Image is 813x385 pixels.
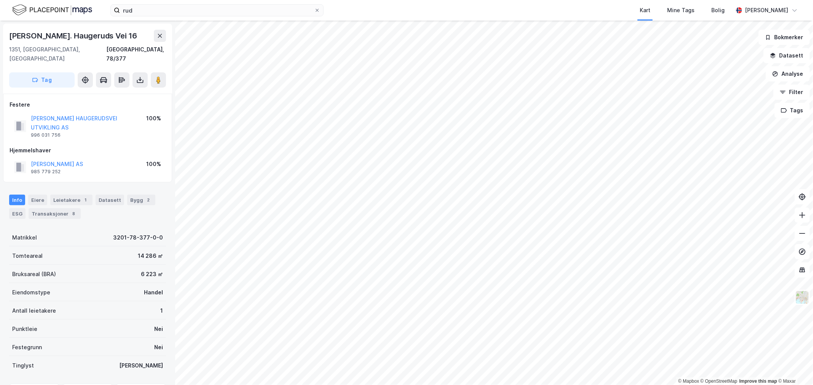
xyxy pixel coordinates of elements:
img: Z [795,290,810,305]
div: [PERSON_NAME] [745,6,789,15]
button: Analyse [766,66,810,81]
div: Nei [154,343,163,352]
div: 985 779 252 [31,169,61,175]
div: Hjemmelshaver [10,146,166,155]
div: Kart [640,6,650,15]
div: Bygg [127,195,155,205]
button: Datasett [763,48,810,63]
div: Datasett [96,195,124,205]
a: Mapbox [678,379,699,384]
div: 1 [82,196,89,204]
a: OpenStreetMap [701,379,738,384]
div: Transaksjoner [29,208,81,219]
div: Bolig [711,6,725,15]
div: [GEOGRAPHIC_DATA], 78/377 [106,45,166,63]
div: Tomteareal [12,251,43,260]
div: Matrikkel [12,233,37,242]
div: Festegrunn [12,343,42,352]
div: Leietakere [50,195,93,205]
button: Tags [775,103,810,118]
div: Info [9,195,25,205]
div: Eiendomstype [12,288,50,297]
button: Bokmerker [759,30,810,45]
div: 8 [70,210,78,217]
div: Antall leietakere [12,306,56,315]
div: 3201-78-377-0-0 [113,233,163,242]
div: ESG [9,208,26,219]
div: [PERSON_NAME] [119,361,163,370]
div: Tinglyst [12,361,34,370]
div: 6 223 ㎡ [141,270,163,279]
iframe: Chat Widget [775,348,813,385]
div: Bruksareal (BRA) [12,270,56,279]
div: Kontrollprogram for chat [775,348,813,385]
div: [PERSON_NAME]. Haugeruds Vei 16 [9,30,139,42]
div: 100% [146,160,161,169]
div: 996 031 756 [31,132,61,138]
div: Handel [144,288,163,297]
div: Eiere [28,195,47,205]
div: 100% [146,114,161,123]
a: Improve this map [740,379,777,384]
div: 2 [145,196,152,204]
div: Mine Tags [667,6,695,15]
button: Filter [773,85,810,100]
input: Søk på adresse, matrikkel, gårdeiere, leietakere eller personer [120,5,314,16]
div: 14 286 ㎡ [138,251,163,260]
div: 1351, [GEOGRAPHIC_DATA], [GEOGRAPHIC_DATA] [9,45,106,63]
div: Punktleie [12,324,37,334]
div: Festere [10,100,166,109]
img: logo.f888ab2527a4732fd821a326f86c7f29.svg [12,3,92,17]
button: Tag [9,72,75,88]
div: Nei [154,324,163,334]
div: 1 [160,306,163,315]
